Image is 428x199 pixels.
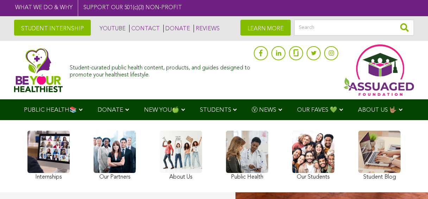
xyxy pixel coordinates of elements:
iframe: Chat Widget [393,165,428,199]
span: DONATE [97,107,123,113]
a: DONATE [163,25,190,32]
img: Assuaged App [344,44,414,96]
img: glassdoor [294,49,298,56]
img: Assuaged [14,48,63,92]
a: REVIEWS [194,25,220,32]
span: STUDENTS [200,107,231,113]
div: Navigation Menu [13,99,415,120]
span: OUR FAVES 💚 [297,107,337,113]
span: Ⓥ NEWS [252,107,276,113]
input: Search [294,20,414,36]
a: CONTACT [129,25,160,32]
div: Student-curated public health content, products, and guides designed to promote your healthiest l... [70,61,250,78]
a: YOUTUBE [98,25,126,32]
span: PUBLIC HEALTH📚 [24,107,77,113]
a: LEARN MORE [240,20,291,36]
span: NEW YOU🍏 [144,107,179,113]
span: ABOUT US 🤟🏽 [358,107,397,113]
a: STUDENT INTERNSHIP [14,20,91,36]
